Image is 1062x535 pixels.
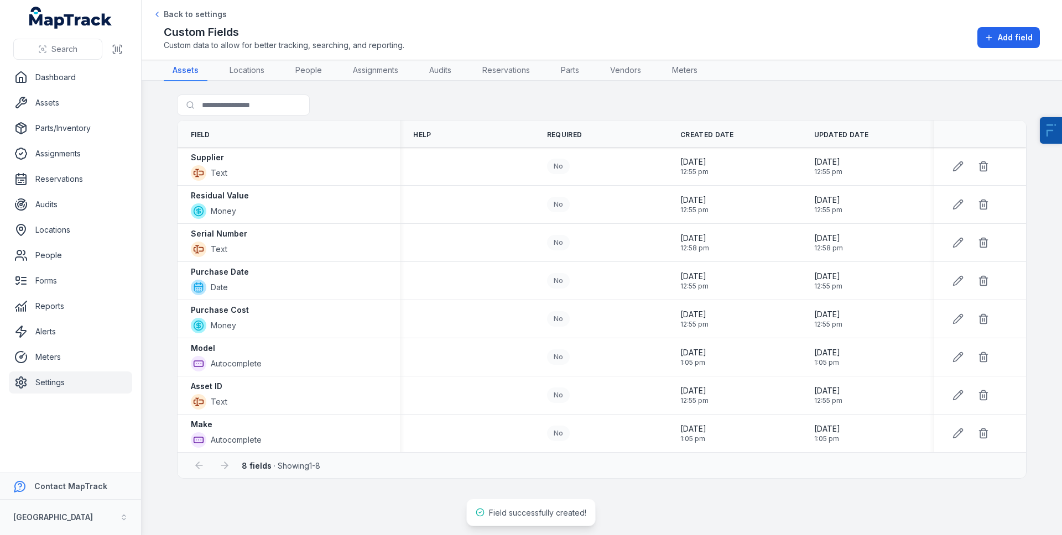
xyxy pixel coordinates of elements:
[814,423,840,434] span: [DATE]
[9,295,132,317] a: Reports
[191,305,249,316] strong: Purchase Cost
[814,309,842,329] time: 15/10/2025, 12:55:32 pm
[473,60,539,81] a: Reservations
[680,309,709,329] time: 15/10/2025, 12:55:32 pm
[211,206,236,217] span: Money
[814,385,842,396] span: [DATE]
[814,358,840,367] span: 1:05 pm
[191,130,210,139] span: Field
[547,311,570,327] div: No
[547,426,570,441] div: No
[9,92,132,114] a: Assets
[680,156,709,167] span: [DATE]
[680,358,706,367] span: 1:05 pm
[814,309,842,320] span: [DATE]
[242,461,272,470] strong: 8 fields
[680,423,706,434] span: [DATE]
[680,385,709,396] span: [DATE]
[814,195,842,214] time: 15/10/2025, 12:55:53 pm
[547,130,582,139] span: Required
[814,347,840,367] time: 15/10/2025, 1:05:59 pm
[680,271,709,282] span: [DATE]
[680,195,709,206] span: [DATE]
[680,423,706,443] time: 15/10/2025, 1:05:53 pm
[814,320,842,329] span: 12:55 pm
[680,347,706,367] time: 15/10/2025, 1:05:59 pm
[191,152,224,163] strong: Supplier
[191,190,249,201] strong: Residual Value
[211,434,262,445] span: Autocomplete
[164,9,227,20] span: Back to settings
[420,60,460,81] a: Audits
[814,156,842,176] time: 15/10/2025, 12:55:21 pm
[814,385,842,405] time: 15/10/2025, 12:55:02 pm
[13,39,102,60] button: Search
[680,347,706,358] span: [DATE]
[547,273,570,289] div: No
[814,282,842,291] span: 12:55 pm
[211,244,227,255] span: Text
[191,228,247,239] strong: Serial Number
[680,320,709,329] span: 12:55 pm
[9,244,132,266] a: People
[814,271,842,282] span: [DATE]
[489,508,586,517] span: Field successfully created!
[547,235,570,250] div: No
[34,481,107,491] strong: Contact MapTrack
[814,244,843,253] span: 12:58 pm
[680,130,734,139] span: Created Date
[9,168,132,190] a: Reservations
[814,423,840,443] time: 15/10/2025, 1:05:53 pm
[663,60,706,81] a: Meters
[242,461,320,470] span: · Showing 1 - 8
[191,343,215,354] strong: Model
[211,396,227,407] span: Text
[814,271,842,291] time: 15/10/2025, 12:55:14 pm
[814,206,842,214] span: 12:55 pm
[413,130,431,139] span: Help
[680,244,709,253] span: 12:58 pm
[680,233,709,244] span: [DATE]
[814,167,842,176] span: 12:55 pm
[680,156,709,176] time: 15/10/2025, 12:55:21 pm
[601,60,650,81] a: Vendors
[164,24,404,40] h2: Custom Fields
[680,396,709,405] span: 12:55 pm
[9,371,132,394] a: Settings
[9,143,132,165] a: Assignments
[814,396,842,405] span: 12:55 pm
[191,419,212,430] strong: Make
[814,130,869,139] span: Updated Date
[191,266,249,277] strong: Purchase Date
[9,346,132,368] a: Meters
[153,9,227,20] a: Back to settings
[680,434,706,443] span: 1:05 pm
[9,270,132,292] a: Forms
[680,385,709,405] time: 15/10/2025, 12:55:02 pm
[211,358,262,369] span: Autocomplete
[547,387,570,403] div: No
[814,156,842,167] span: [DATE]
[9,66,132,88] a: Dashboard
[814,347,840,358] span: [DATE]
[547,197,570,212] div: No
[9,117,132,139] a: Parts/Inventory
[547,349,570,365] div: No
[680,271,709,291] time: 15/10/2025, 12:55:14 pm
[9,321,132,343] a: Alerts
[221,60,273,81] a: Locations
[287,60,331,81] a: People
[9,193,132,216] a: Audits
[814,434,840,443] span: 1:05 pm
[13,512,93,522] strong: [GEOGRAPHIC_DATA]
[814,233,843,253] time: 15/10/2025, 12:58:34 pm
[814,195,842,206] span: [DATE]
[552,60,588,81] a: Parts
[680,195,709,214] time: 15/10/2025, 12:55:53 pm
[680,167,709,176] span: 12:55 pm
[344,60,407,81] a: Assignments
[211,282,228,293] span: Date
[998,32,1033,43] span: Add field
[51,44,77,55] span: Search
[164,40,404,51] span: Custom data to allow for better tracking, searching, and reporting.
